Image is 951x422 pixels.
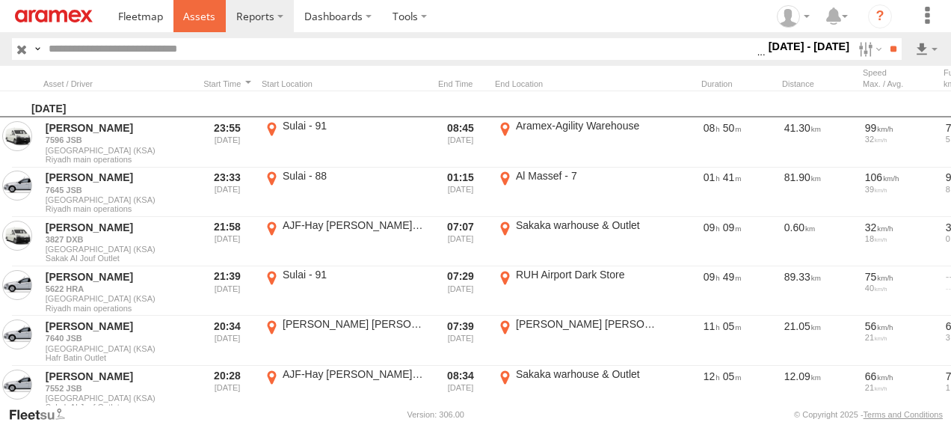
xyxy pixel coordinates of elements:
div: 56 [865,319,935,333]
div: Entered prior to selected date range [199,169,256,215]
a: 3827 DXB [46,234,191,245]
span: Filter Results to this Group [46,155,191,164]
div: Sulai - 91 [283,119,424,132]
a: Visit our Website [8,407,77,422]
span: 11 [704,320,720,332]
label: Click to View Event Location [262,119,426,165]
div: Fatimah Alqatari [772,5,815,28]
div: Sulai - 91 [283,268,424,281]
a: [PERSON_NAME] [46,370,191,383]
span: 41 [723,171,742,183]
div: 32 [865,221,935,234]
div: Entered prior to selected date range [199,119,256,165]
div: Click to Sort [199,79,256,89]
span: 09 [704,221,720,233]
i: ? [868,4,892,28]
label: Click to View Event Location [262,218,426,265]
label: [DATE] - [DATE] [766,38,853,55]
div: Entered prior to selected date range [199,367,256,414]
label: Click to View Event Location [495,367,659,414]
a: View Asset in Asset Management [2,221,32,251]
div: Entered prior to selected date range [199,218,256,265]
label: Click to View Event Location [495,218,659,265]
a: View Asset in Asset Management [2,319,32,349]
a: 7640 JSB [46,333,191,343]
div: 66 [865,370,935,383]
span: Filter Results to this Group [46,254,191,263]
a: 5622 HRA [46,284,191,294]
div: 81.90 [782,169,857,215]
span: [GEOGRAPHIC_DATA] (KSA) [46,344,191,353]
div: Click to Sort [432,79,489,89]
label: Search Filter Options [852,38,884,60]
div: Al Massef - 7 [516,169,657,183]
span: [GEOGRAPHIC_DATA] (KSA) [46,245,191,254]
div: 0.60 [782,218,857,265]
div: 32 [865,135,935,144]
span: 09 [704,271,720,283]
div: 106 [865,171,935,184]
span: 05 [723,370,742,382]
div: 41.30 [782,119,857,165]
label: Export results as... [914,38,939,60]
div: Exited after selected date range [432,119,489,165]
span: Filter Results to this Group [46,204,191,213]
label: Click to View Event Location [262,268,426,314]
a: [PERSON_NAME] [46,270,191,284]
div: Exited after selected date range [432,367,489,414]
div: Exited after selected date range [432,317,489,364]
a: [PERSON_NAME] [46,171,191,184]
div: Sulai - 88 [283,169,424,183]
div: AJF-Hay [PERSON_NAME]-Google [283,218,424,232]
span: 12 [704,370,720,382]
label: Click to View Event Location [262,169,426,215]
div: 18 [865,234,935,243]
label: Click to View Event Location [495,169,659,215]
a: 7552 JSB [46,383,191,394]
label: Click to View Event Location [262,317,426,364]
div: 99 [865,121,935,135]
div: 89.33 [782,268,857,314]
a: Terms and Conditions [864,410,943,419]
a: View Asset in Asset Management [2,171,32,201]
div: Exited after selected date range [432,268,489,314]
span: [GEOGRAPHIC_DATA] (KSA) [46,394,191,403]
span: [GEOGRAPHIC_DATA] (KSA) [46,294,191,303]
label: Click to View Event Location [495,268,659,314]
div: 21 [865,333,935,342]
div: Click to Sort [782,79,857,89]
span: 05 [723,320,742,332]
div: Entered prior to selected date range [199,268,256,314]
div: Version: 306.00 [407,410,464,419]
label: Click to View Event Location [495,119,659,165]
a: View Asset in Asset Management [2,121,32,151]
a: 7645 JSB [46,185,191,195]
div: Exited after selected date range [432,218,489,265]
div: 75 [865,270,935,284]
img: aramex-logo.svg [15,10,93,22]
span: 49 [723,271,742,283]
label: Click to View Event Location [262,367,426,414]
a: [PERSON_NAME] [46,221,191,234]
div: 39 [865,185,935,194]
div: 21 [865,383,935,392]
span: Filter Results to this Group [46,353,191,362]
a: 7596 JSB [46,135,191,145]
div: Exited after selected date range [432,169,489,215]
div: 12.09 [782,367,857,414]
div: Aramex-Agility Warehouse [516,119,657,132]
label: Search Query [31,38,43,60]
a: [PERSON_NAME] [46,319,191,333]
span: [GEOGRAPHIC_DATA] (KSA) [46,195,191,204]
div: Sakaka warhouse & Outlet [516,218,657,232]
span: 50 [723,122,742,134]
span: Filter Results to this Group [46,403,191,412]
div: [PERSON_NAME] [PERSON_NAME] Warehouse [516,317,657,331]
a: [PERSON_NAME] [46,121,191,135]
div: 21.05 [782,317,857,364]
div: © Copyright 2025 - [794,410,943,419]
div: RUH Airport Dark Store [516,268,657,281]
span: [GEOGRAPHIC_DATA] (KSA) [46,146,191,155]
div: AJF-Hay [PERSON_NAME]-Google [283,367,424,381]
span: 09 [723,221,742,233]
